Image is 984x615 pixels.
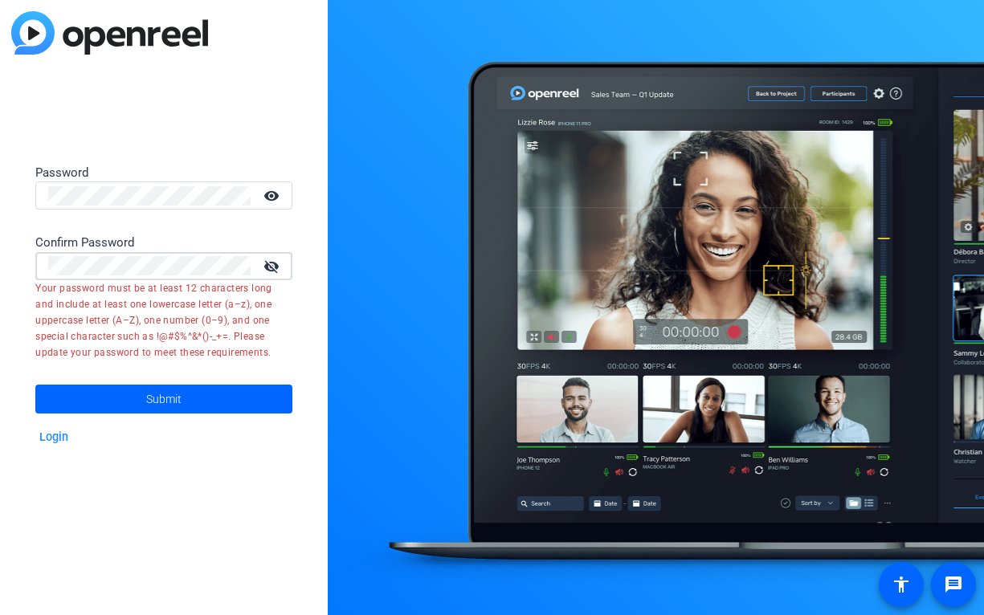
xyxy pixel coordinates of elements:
[254,184,292,207] mat-icon: visibility
[11,11,208,55] img: blue-gradient.svg
[254,255,292,278] mat-icon: visibility_off
[35,235,134,250] span: Confirm Password
[944,575,963,594] mat-icon: message
[35,280,280,360] mat-error: Your password must be at least 12 characters long and include at least one lowercase letter (a–z)...
[146,379,182,419] span: Submit
[35,165,88,180] span: Password
[39,430,68,444] a: Login
[892,575,911,594] mat-icon: accessibility
[35,385,292,413] button: Submit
